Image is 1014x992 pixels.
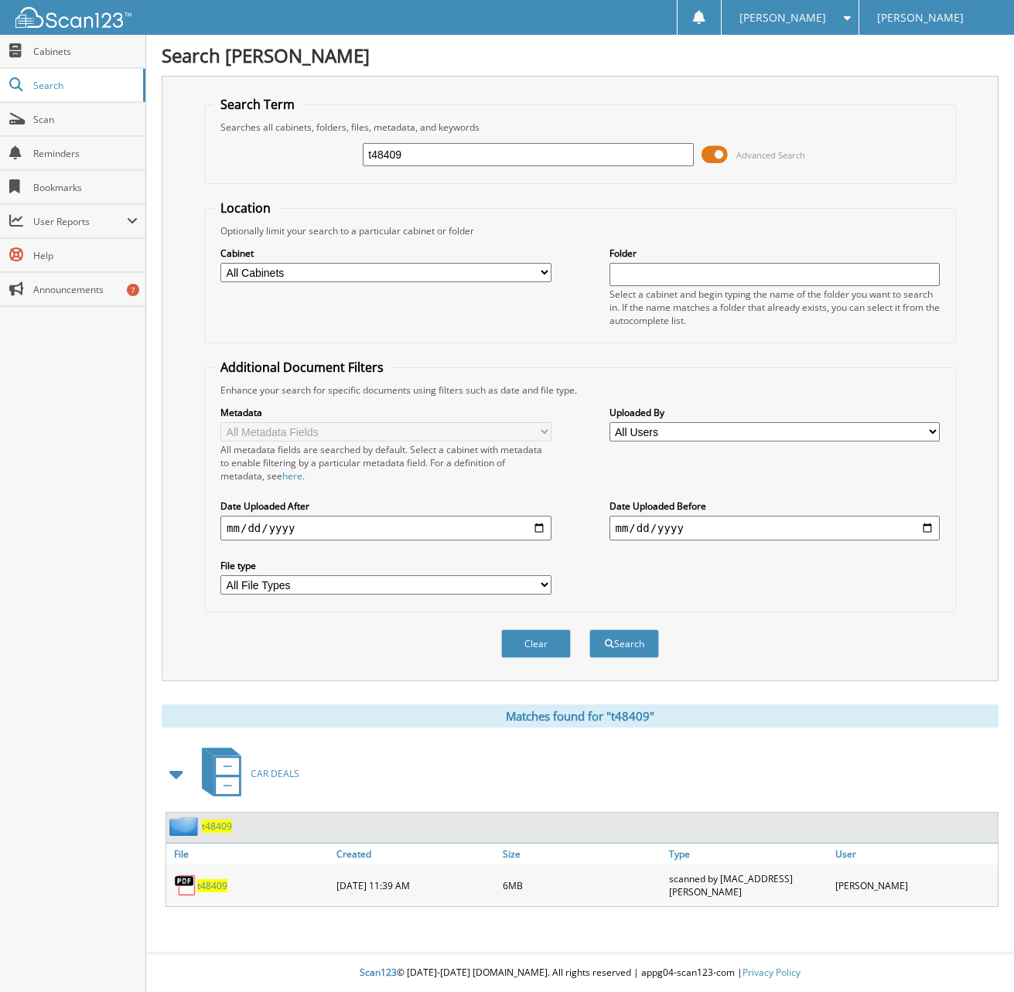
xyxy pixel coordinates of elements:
[213,121,947,134] div: Searches all cabinets, folders, files, metadata, and keywords
[169,816,202,836] img: folder2.png
[333,844,499,864] a: Created
[213,224,947,237] div: Optionally limit your search to a particular cabinet or folder
[220,443,551,482] div: All metadata fields are searched by default. Select a cabinet with metadata to enable filtering b...
[499,868,665,902] div: 6MB
[501,629,571,658] button: Clear
[609,288,940,327] div: Select a cabinet and begin typing the name of the folder you want to search in. If the name match...
[33,45,138,58] span: Cabinets
[609,247,940,260] label: Folder
[33,283,138,296] span: Announcements
[220,559,551,572] label: File type
[877,13,964,22] span: [PERSON_NAME]
[33,79,135,92] span: Search
[162,704,999,728] div: Matches found for "t48409"
[197,879,227,892] a: t48409
[127,284,139,296] div: 7
[193,743,299,804] a: CAR DEALS
[589,629,659,658] button: Search
[33,147,138,160] span: Reminders
[333,868,499,902] div: [DATE] 11:39 AM
[743,966,801,979] a: Privacy Policy
[15,7,131,28] img: scan123-logo-white.svg
[736,149,805,161] span: Advanced Search
[213,384,947,397] div: Enhance your search for specific documents using filters such as date and file type.
[166,844,333,864] a: File
[213,199,278,216] legend: Location
[220,247,551,260] label: Cabinet
[202,820,232,833] a: t48409
[33,113,138,126] span: Scan
[220,406,551,419] label: Metadata
[220,499,551,513] label: Date Uploaded After
[220,516,551,540] input: start
[665,868,831,902] div: scanned by [MAC_ADDRESS][PERSON_NAME]
[174,874,197,897] img: PDF.png
[499,844,665,864] a: Size
[831,844,998,864] a: User
[831,868,998,902] div: [PERSON_NAME]
[33,249,138,262] span: Help
[282,469,302,482] a: here
[213,359,391,376] legend: Additional Document Filters
[609,406,940,419] label: Uploaded By
[739,13,826,22] span: [PERSON_NAME]
[609,516,940,540] input: end
[162,43,999,68] h1: Search [PERSON_NAME]
[213,96,302,113] legend: Search Term
[609,499,940,513] label: Date Uploaded Before
[146,954,1014,992] div: © [DATE]-[DATE] [DOMAIN_NAME]. All rights reserved | appg04-scan123-com |
[33,215,127,228] span: User Reports
[251,767,299,780] span: CAR DEALS
[665,844,831,864] a: Type
[360,966,397,979] span: Scan123
[33,181,138,194] span: Bookmarks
